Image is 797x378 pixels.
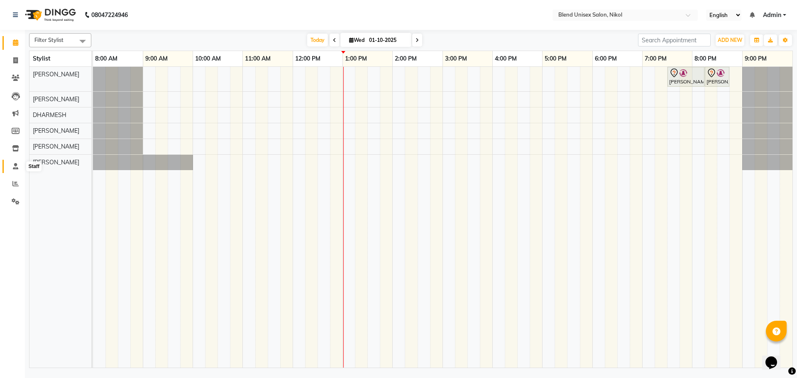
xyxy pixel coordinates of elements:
[26,161,42,171] div: Staff
[543,53,569,65] a: 5:00 PM
[21,3,78,27] img: logo
[763,11,781,20] span: Admin
[33,143,79,150] span: [PERSON_NAME]
[243,53,273,65] a: 11:00 AM
[393,53,419,65] a: 2:00 PM
[34,37,64,43] span: Filter Stylist
[716,34,744,46] button: ADD NEW
[293,53,323,65] a: 12:00 PM
[706,68,729,85] div: [PERSON_NAME], TK01, 08:15 PM-08:45 PM, [PERSON_NAME]
[193,53,223,65] a: 10:00 AM
[762,345,789,370] iframe: chat widget
[743,53,769,65] a: 9:00 PM
[493,53,519,65] a: 4:00 PM
[343,53,369,65] a: 1:00 PM
[718,37,742,43] span: ADD NEW
[692,53,719,65] a: 8:00 PM
[33,111,66,119] span: DHARMESH
[668,68,704,85] div: [PERSON_NAME], TK01, 07:30 PM-08:15 PM, Hair Cut [DEMOGRAPHIC_DATA]
[443,53,469,65] a: 3:00 PM
[307,34,328,46] span: Today
[638,34,711,46] input: Search Appointment
[91,3,128,27] b: 08047224946
[347,37,367,43] span: Wed
[33,71,79,78] span: [PERSON_NAME]
[33,127,79,134] span: [PERSON_NAME]
[367,34,408,46] input: 2025-10-01
[33,159,79,166] span: [PERSON_NAME]
[593,53,619,65] a: 6:00 PM
[643,53,669,65] a: 7:00 PM
[33,95,79,103] span: [PERSON_NAME]
[33,55,50,62] span: Stylist
[93,53,120,65] a: 8:00 AM
[143,53,170,65] a: 9:00 AM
